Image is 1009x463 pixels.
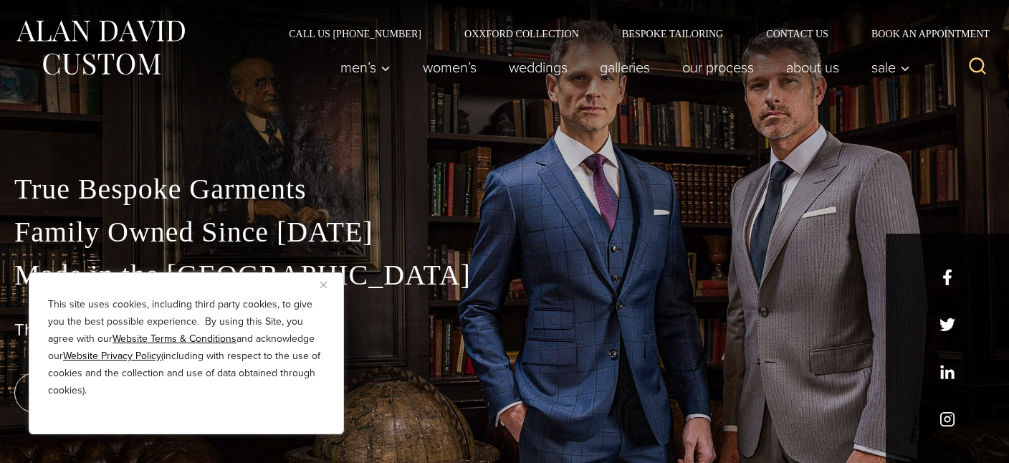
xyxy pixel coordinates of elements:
[63,348,161,363] a: Website Privacy Policy
[601,29,745,39] a: Bespoke Tailoring
[267,29,995,39] nav: Secondary Navigation
[267,29,443,39] a: Call Us [PHONE_NUMBER]
[584,53,666,82] a: Galleries
[48,296,325,399] p: This site uses cookies, including third party cookies, to give you the best possible experience. ...
[407,53,493,82] a: Women’s
[770,53,856,82] a: About Us
[14,16,186,80] img: Alan David Custom
[340,60,391,75] span: Men’s
[850,29,995,39] a: Book an Appointment
[871,60,910,75] span: Sale
[320,282,327,288] img: Close
[666,53,770,82] a: Our Process
[14,373,215,413] a: book an appointment
[745,29,850,39] a: Contact Us
[14,168,995,297] p: True Bespoke Garments Family Owned Since [DATE] Made in the [GEOGRAPHIC_DATA]
[320,276,338,293] button: Close
[325,53,918,82] nav: Primary Navigation
[113,331,236,346] a: Website Terms & Conditions
[14,320,995,340] h1: The Best Custom Suits NYC Has to Offer
[443,29,601,39] a: Oxxford Collection
[960,50,995,85] button: View Search Form
[493,53,584,82] a: weddings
